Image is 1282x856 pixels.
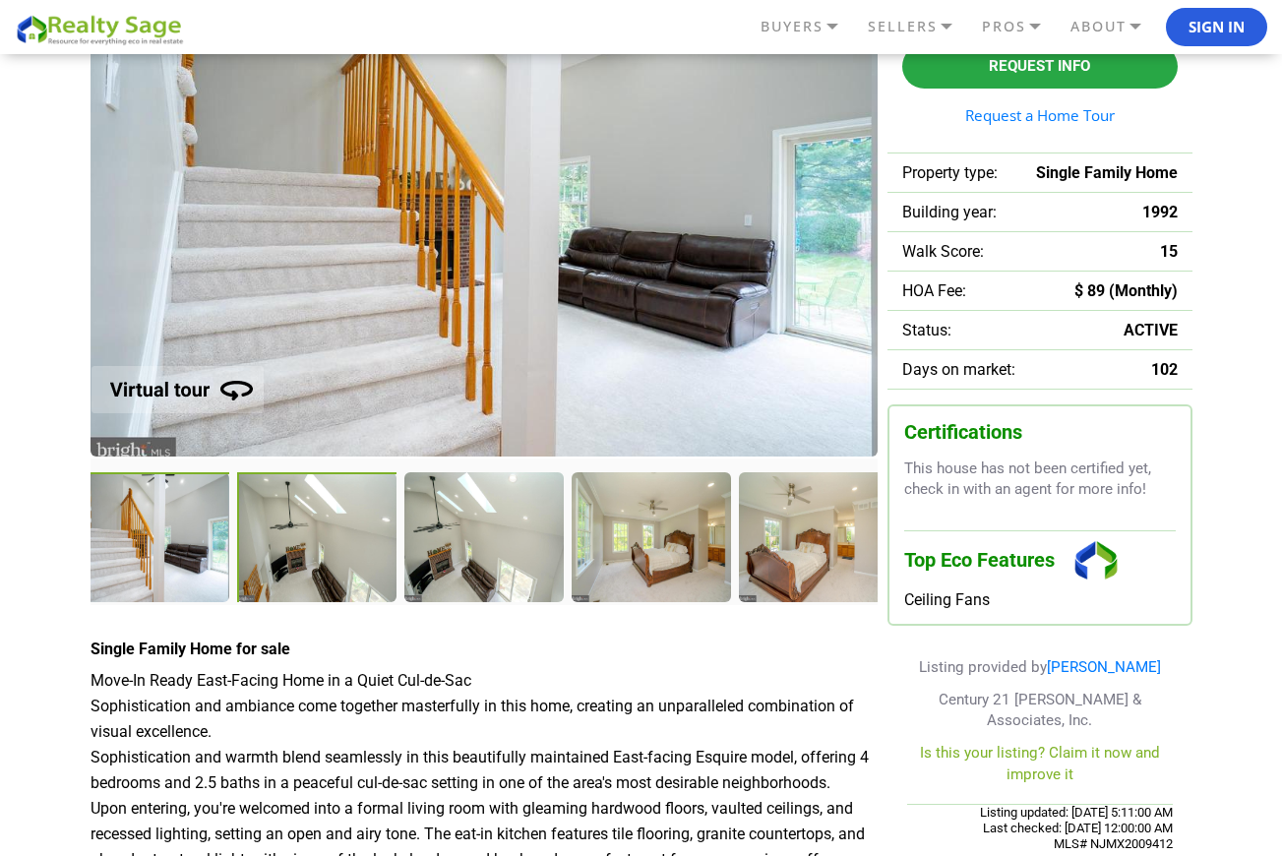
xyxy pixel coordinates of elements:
span: Status: [902,321,951,339]
span: HOA Fee: [902,281,966,300]
button: Sign In [1166,8,1267,47]
p: This house has not been certified yet, check in with an agent for more info! [904,459,1176,501]
a: Request a Home Tour [902,108,1178,123]
div: Listing updated: Last checked: [907,804,1173,852]
span: Days on market: [902,360,1015,379]
span: $ 89 (Monthly) [1074,281,1178,300]
a: [PERSON_NAME] [1047,658,1161,676]
h3: Top Eco Features [904,530,1176,590]
button: Request Info [902,44,1178,89]
a: ABOUT [1066,10,1166,43]
span: Walk Score: [902,242,984,261]
a: Is this your listing? Claim it now and improve it [920,744,1160,782]
span: 15 [1160,242,1178,261]
span: ACTIVE [1124,321,1178,339]
span: Single Family Home [1036,163,1178,182]
span: Listing provided by [919,658,1161,676]
img: REALTY SAGE [15,12,192,46]
h3: Certifications [904,421,1176,444]
span: 1992 [1142,203,1178,221]
span: 102 [1151,360,1178,379]
div: Ceiling Fans [904,590,1176,609]
span: [DATE] 12:00:00 AM [1062,821,1173,835]
a: PROS [977,10,1066,43]
span: [DATE] 5:11:00 AM [1068,805,1173,820]
a: SELLERS [863,10,977,43]
h4: Single Family Home for sale [91,640,878,658]
span: Building year: [902,203,997,221]
a: BUYERS [756,10,863,43]
span: Century 21 [PERSON_NAME] & Associates, Inc. [939,691,1141,729]
span: Property type: [902,163,998,182]
span: MLS# NJMX2009412 [1054,836,1173,851]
